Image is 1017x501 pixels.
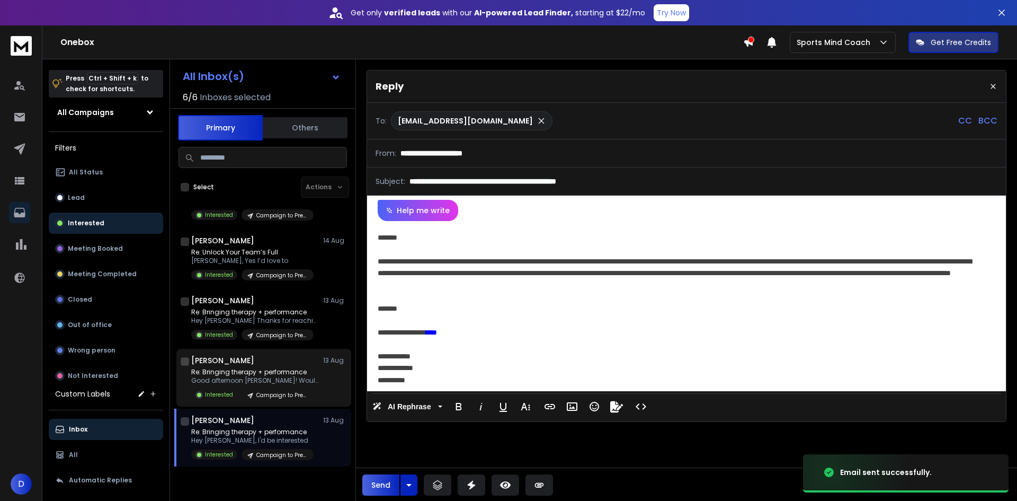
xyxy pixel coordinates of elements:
[200,91,271,104] h3: Inboxes selected
[256,391,307,399] p: Campaign to Previous Prospects(Employee's)
[205,451,233,459] p: Interested
[191,257,314,265] p: [PERSON_NAME], Yes I’d love to
[606,396,627,417] button: Signature
[191,248,314,257] p: Re: Unlock Your Team’s Full
[49,213,163,234] button: Interested
[49,419,163,440] button: Inbox
[323,296,347,305] p: 13 Aug
[797,37,875,48] p: Sports Mind Coach
[178,115,263,140] button: Primary
[205,211,233,219] p: Interested
[69,168,103,177] p: All Status
[68,346,115,355] p: Wrong person
[840,467,932,478] div: Email sent successfully.
[908,32,998,53] button: Get Free Credits
[398,116,533,126] p: [EMAIL_ADDRESS][DOMAIN_NAME]
[68,194,85,202] p: Lead
[370,396,444,417] button: AI Rephrase
[378,200,458,221] button: Help me write
[49,238,163,259] button: Meeting Booked
[49,444,163,465] button: All
[183,91,198,104] span: 6 / 6
[376,116,387,126] p: To:
[191,376,318,385] p: Good afternoon [PERSON_NAME]! Would you
[49,102,163,123] button: All Campaigns
[60,36,743,49] h1: Onebox
[191,436,314,445] p: Hey [PERSON_NAME], I'd be interested
[68,321,112,329] p: Out of office
[68,372,118,380] p: Not Interested
[931,37,991,48] p: Get Free Credits
[256,451,307,459] p: Campaign to Previous Prospects(Employee's)
[49,140,163,155] h3: Filters
[386,402,433,411] span: AI Rephrase
[584,396,604,417] button: Emoticons
[57,107,114,118] h1: All Campaigns
[654,4,689,21] button: Try Now
[474,7,573,18] strong: AI-powered Lead Finder,
[376,176,405,187] p: Subject:
[958,115,972,127] p: CC
[191,428,314,436] p: Re: Bringing therapy + performance
[49,365,163,386] button: Not Interested
[68,244,123,253] p: Meeting Booked
[49,187,163,208] button: Lead
[191,317,318,325] p: Hey [PERSON_NAME] Thanks for reaching
[66,73,148,94] p: Press to check for shortcuts.
[69,451,78,459] p: All
[362,474,399,496] button: Send
[256,271,307,279] p: Campaign to Previous Prospects
[323,416,347,425] p: 13 Aug
[49,314,163,336] button: Out of office
[68,219,104,227] p: Interested
[631,396,651,417] button: Code View
[978,115,997,127] p: BCC
[256,212,307,219] p: Campaign to Previous Prospects(Employee's)
[11,473,32,495] button: D
[191,235,254,246] h1: [PERSON_NAME]
[263,116,347,139] button: Others
[49,289,163,310] button: Closed
[69,425,87,434] p: Inbox
[68,270,137,278] p: Meeting Completed
[69,476,132,485] p: Automatic Replies
[191,368,318,376] p: Re: Bringing therapy + performance
[193,183,214,191] label: Select
[191,308,318,317] p: Re: Bringing therapy + performance
[183,71,244,82] h1: All Inbox(s)
[384,7,440,18] strong: verified leads
[49,340,163,361] button: Wrong person
[323,236,347,245] p: 14 Aug
[205,391,233,399] p: Interested
[205,331,233,339] p: Interested
[376,79,404,94] p: Reply
[351,7,645,18] p: Get only with our starting at $22/mo
[49,470,163,491] button: Automatic Replies
[11,36,32,56] img: logo
[174,66,349,87] button: All Inbox(s)
[376,148,396,159] p: From:
[323,356,347,365] p: 13 Aug
[87,72,138,84] span: Ctrl + Shift + k
[191,415,254,426] h1: [PERSON_NAME]
[191,355,254,366] h1: [PERSON_NAME]
[68,295,92,304] p: Closed
[256,331,307,339] p: Campaign to Previous Prospects(Employee's)
[657,7,686,18] p: Try Now
[55,389,110,399] h3: Custom Labels
[49,263,163,285] button: Meeting Completed
[49,162,163,183] button: All Status
[191,295,254,306] h1: [PERSON_NAME]
[205,271,233,279] p: Interested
